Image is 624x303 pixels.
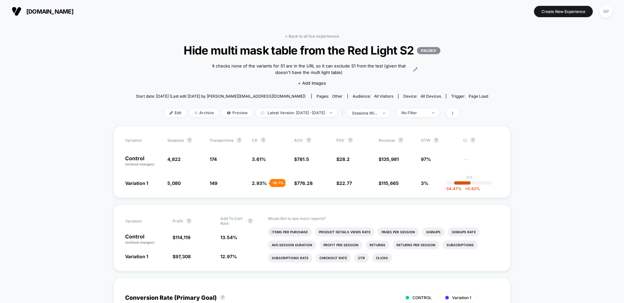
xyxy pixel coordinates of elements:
span: $ [379,156,399,162]
div: Trigger: [451,94,488,99]
p: 0% [466,175,473,180]
li: Pages Per Session [378,227,419,236]
span: Edit [165,108,186,117]
button: ? [306,138,311,143]
span: other [332,94,343,99]
p: Control [125,156,161,167]
span: Device: [398,94,446,99]
li: Signups Rate [448,227,480,236]
span: Profit [173,219,183,224]
span: 97% [421,156,431,162]
span: 28.2 [339,156,350,162]
button: ? [186,218,191,224]
span: Variation 1 [125,254,148,259]
span: $ [336,156,350,162]
span: 3% [421,180,428,186]
p: | [469,180,470,185]
li: Ctr [354,253,369,262]
span: 5,080 [167,180,181,186]
li: Items Per Purchase [268,227,312,236]
span: 22.77 [339,180,352,186]
span: $ [379,180,399,186]
div: sessions with impression [352,111,378,115]
span: $ [173,235,190,240]
button: Create New Experience [534,6,593,17]
span: $ [294,156,309,162]
span: 2.93 % [252,180,267,186]
img: calendar [261,111,264,115]
li: Profit Per Session [319,240,362,249]
button: ? [348,138,353,143]
span: 776.28 [297,180,313,186]
li: Subscriptions Rate [268,253,312,262]
span: All Visitors [374,94,393,99]
img: Visually logo [12,6,21,16]
button: NP [598,5,614,18]
span: Sessions [167,138,184,143]
li: Signups [422,227,445,236]
a: < Back to all live experiences [285,34,339,39]
img: edit [170,111,173,115]
span: $ [173,254,191,259]
span: 3.61 % [252,156,266,162]
li: Returns [366,240,389,249]
span: Start date: [DATE] (Last edit [DATE] by [PERSON_NAME][EMAIL_ADDRESS][DOMAIN_NAME]) [136,94,305,99]
span: 0.82 % [461,186,480,191]
li: Clicks [372,253,392,262]
span: all devices [421,94,441,99]
div: Audience: [353,94,393,99]
span: 114,119 [175,235,190,240]
img: end [330,112,332,114]
span: Variation [125,216,161,226]
li: Subscriptions [443,240,478,249]
span: [DOMAIN_NAME] [26,8,73,15]
span: Variation 1 [452,295,471,300]
li: Avg Session Duration [268,240,316,249]
button: ? [261,138,266,143]
img: end [432,112,435,114]
div: No Filter [401,110,427,115]
div: Pages: [317,94,343,99]
span: 174 [210,156,217,162]
span: $ [294,180,313,186]
span: 135,981 [382,156,399,162]
p: PAUSED [417,47,440,54]
span: Add To Cart Rate [220,216,244,226]
li: Checkout Rate [316,253,351,262]
img: end [383,113,385,114]
span: (without changes) [125,162,154,166]
span: 149 [210,180,217,186]
span: 4,822 [167,156,181,162]
span: It checks none of the variants for S1 are in the URL so it can exclude S1 from the test (given th... [206,63,411,76]
img: end [194,111,198,115]
span: --- [463,157,499,167]
button: [DOMAIN_NAME] [10,6,75,17]
span: Preview [222,108,253,117]
span: Archive [189,108,219,117]
button: ? [398,138,403,143]
span: + [465,186,467,191]
button: ? [187,138,192,143]
span: Transactions [210,138,233,143]
span: | [340,108,347,118]
span: Hide multi mask table from the Red Light S2 [153,43,470,57]
button: ? [237,138,242,143]
span: Latest Version: [DATE] - [DATE] [256,108,337,117]
span: 97,308 [175,254,191,259]
button: ? [434,138,439,143]
span: Variation 1 [125,180,148,186]
span: Variation [125,138,161,143]
span: -34.47 % [444,186,461,191]
span: CI [463,138,499,143]
span: 115,665 [382,180,399,186]
span: OTW [421,138,457,143]
span: (without changes) [125,240,154,244]
button: ? [248,218,253,224]
button: ? [220,295,225,300]
span: 781.5 [297,156,309,162]
span: AOV [294,138,303,143]
span: + Add Images [298,80,326,86]
li: Product Details Views Rate [315,227,374,236]
p: Would like to see more reports? [268,216,499,221]
div: NP [600,5,612,18]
